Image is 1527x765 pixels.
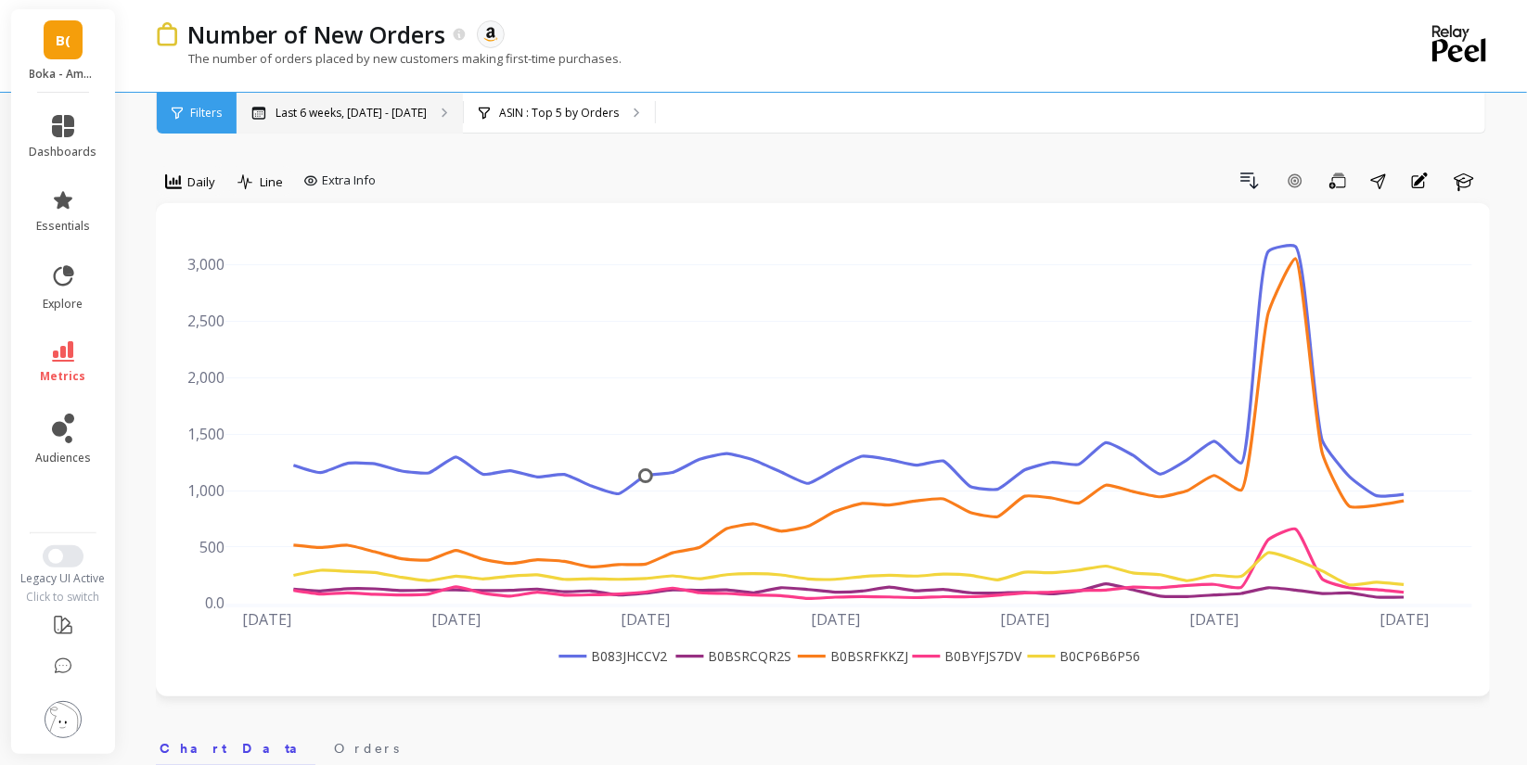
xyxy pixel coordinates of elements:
[260,173,283,191] span: Line
[36,219,90,234] span: essentials
[1060,647,1141,665] text: B0CP6B6P56
[11,571,116,586] div: Legacy UI Active
[156,50,622,67] p: The number of orders placed by new customers making first-time purchases.
[334,739,399,758] span: Orders
[322,172,376,190] span: Extra Info
[482,26,499,43] img: api.amazon.svg
[190,106,222,121] span: Filters
[11,590,116,605] div: Click to switch
[30,67,97,82] p: Boka - Amazon (Essor)
[41,369,86,384] span: metrics
[35,451,91,465] span: audiences
[30,145,97,159] span: dashboards
[187,19,446,50] p: Number of New Orders
[276,106,427,121] p: Last 6 weeks, [DATE] - [DATE]
[499,106,619,121] p: ASIN : Top 5 by Orders
[43,545,83,567] button: Switch to New UI
[45,701,82,738] img: profile picture
[44,297,83,312] span: explore
[56,30,71,51] span: B(
[156,22,178,45] img: header icon
[187,173,215,191] span: Daily
[160,739,312,758] span: Chart Data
